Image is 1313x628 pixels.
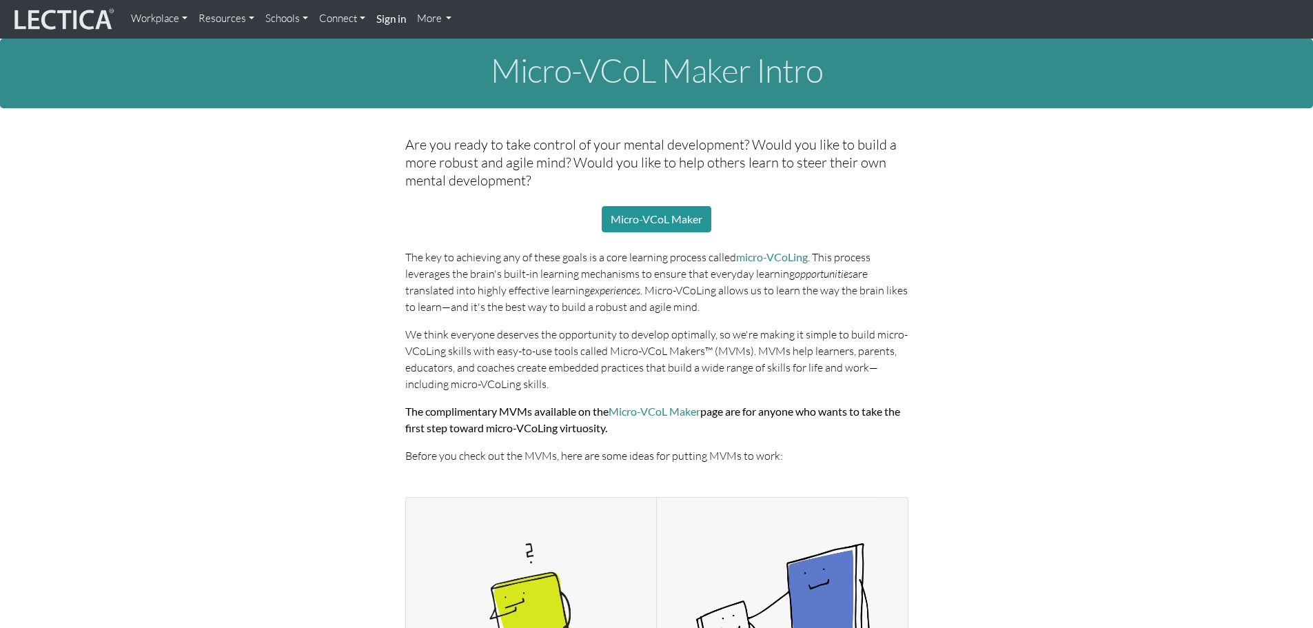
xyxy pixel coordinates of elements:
a: Micro-VCoL Maker [609,405,700,418]
strong: The complimentary MVMs available on the page are for anyone who wants to take the first step towa... [405,405,900,434]
em: opportunities [795,267,853,281]
em: experiences [590,283,640,297]
a: micro-VCoLing [736,250,808,263]
img: lecticalive [11,6,114,32]
a: Workplace [125,6,193,32]
a: Connect [314,6,371,32]
h1: Micro-VCoL Maker Intro [14,52,1299,89]
p: The key to achieving any of these goals is a core learning process called . This process leverage... [405,249,908,315]
a: Sign in [371,6,411,33]
h5: Are you ready to take control of your mental development? Would you like to build a more robust a... [405,136,908,190]
strong: Sign in [376,12,406,25]
a: Resources [193,6,260,32]
a: Micro-VCoL Maker [602,206,711,232]
a: More [411,6,458,32]
a: Schools [260,6,314,32]
p: We think everyone deserves the opportunity to develop optimally, so we're making it simple to bui... [405,326,908,392]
